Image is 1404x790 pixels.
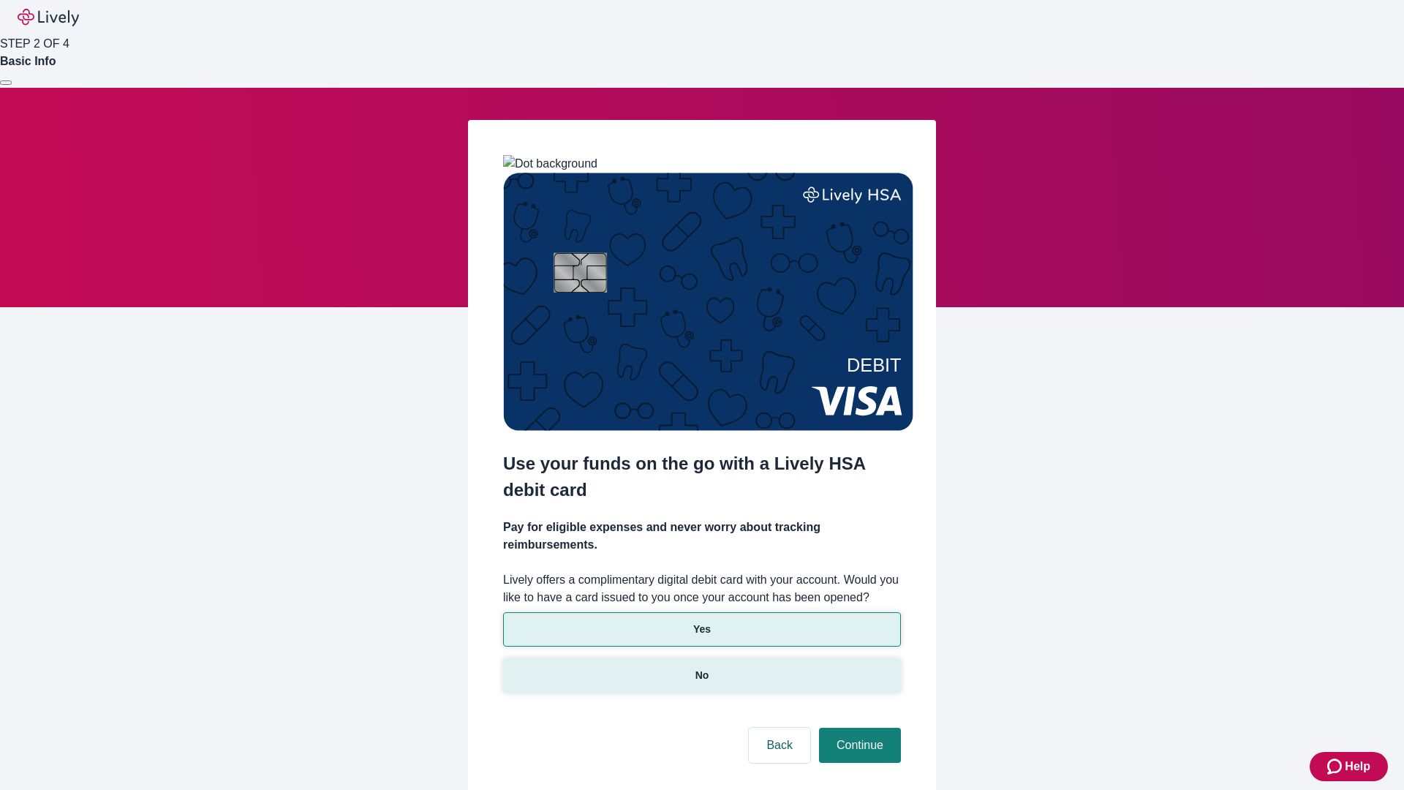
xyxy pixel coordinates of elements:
[503,571,901,606] label: Lively offers a complimentary digital debit card with your account. Would you like to have a card...
[503,658,901,693] button: No
[1310,752,1388,781] button: Zendesk support iconHelp
[503,612,901,647] button: Yes
[819,728,901,763] button: Continue
[695,668,709,683] p: No
[693,622,711,637] p: Yes
[503,173,913,431] img: Debit card
[749,728,810,763] button: Back
[503,451,901,503] h2: Use your funds on the go with a Lively HSA debit card
[503,519,901,554] h4: Pay for eligible expenses and never worry about tracking reimbursements.
[503,155,597,173] img: Dot background
[1345,758,1370,775] span: Help
[18,9,79,26] img: Lively
[1327,758,1345,775] svg: Zendesk support icon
